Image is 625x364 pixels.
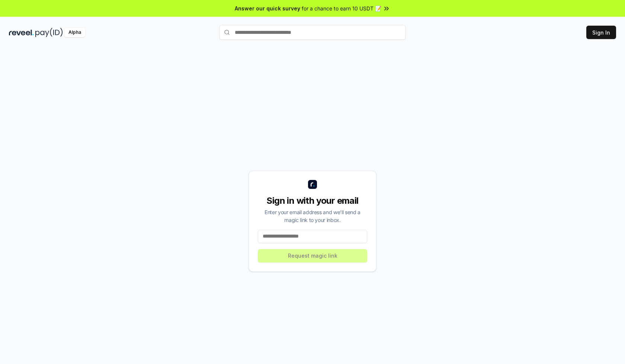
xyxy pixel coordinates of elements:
[235,4,300,12] span: Answer our quick survey
[9,28,34,37] img: reveel_dark
[302,4,381,12] span: for a chance to earn 10 USDT 📝
[258,195,367,207] div: Sign in with your email
[586,26,616,39] button: Sign In
[308,180,317,189] img: logo_small
[258,208,367,224] div: Enter your email address and we’ll send a magic link to your inbox.
[35,28,63,37] img: pay_id
[64,28,85,37] div: Alpha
